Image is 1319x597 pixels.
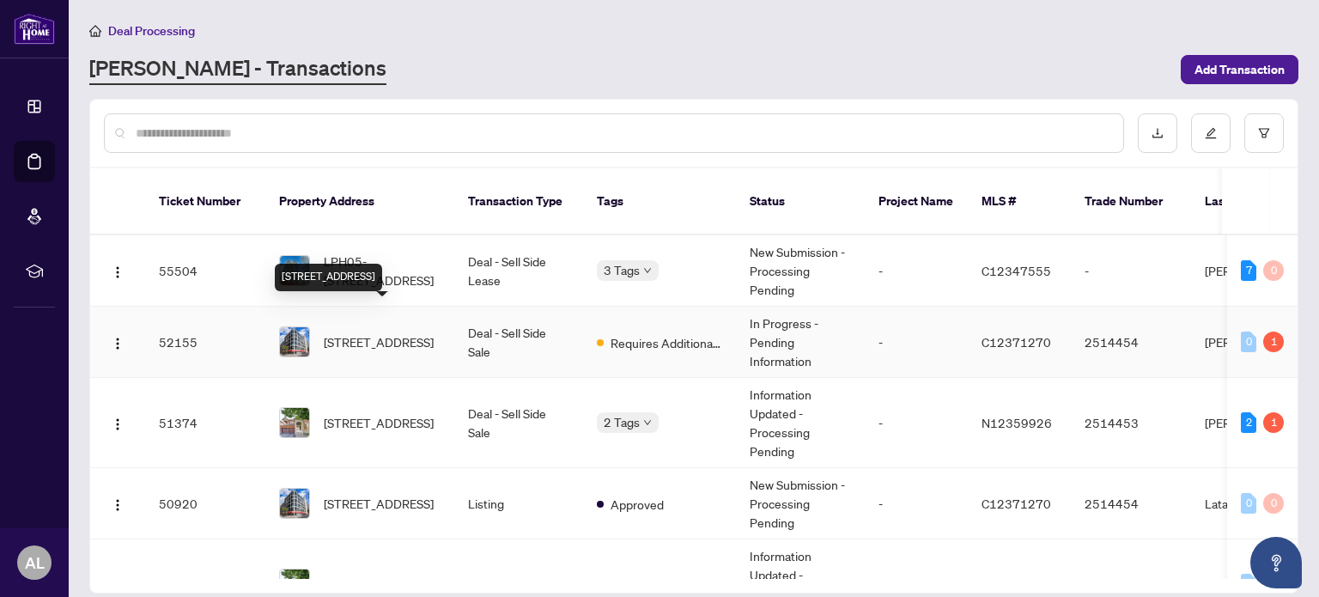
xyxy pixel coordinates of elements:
td: - [865,468,968,539]
td: 51374 [145,378,265,468]
span: Approved [611,576,664,594]
td: Deal - Sell Side Sale [454,378,583,468]
span: download [1152,127,1164,139]
span: C12347555 [982,263,1051,278]
div: 0 [1241,332,1256,352]
img: Logo [111,417,125,431]
span: down [643,418,652,427]
td: - [1071,235,1191,307]
td: 2514454 [1071,307,1191,378]
span: Deal Processing [108,23,195,39]
img: thumbnail-img [280,489,309,518]
span: C12371270 [982,334,1051,350]
td: Listing [454,468,583,539]
div: 0 [1241,493,1256,514]
span: Requires Additional Docs [611,333,722,352]
button: Logo [104,328,131,356]
td: 50920 [145,468,265,539]
button: filter [1244,113,1284,153]
img: Logo [111,265,125,279]
span: edit [1205,127,1217,139]
th: Property Address [265,168,454,235]
div: [STREET_ADDRESS] [275,264,382,291]
div: 0 [1263,260,1284,281]
span: [STREET_ADDRESS] [324,494,434,513]
span: home [89,25,101,37]
td: Deal - Sell Side Lease [454,235,583,307]
th: Tags [583,168,736,235]
button: Logo [104,490,131,517]
th: Status [736,168,865,235]
td: New Submission - Processing Pending [736,468,865,539]
td: 55504 [145,235,265,307]
span: filter [1258,127,1270,139]
span: [STREET_ADDRESS] [324,332,434,351]
td: New Submission - Processing Pending [736,235,865,307]
button: edit [1191,113,1231,153]
td: 52155 [145,307,265,378]
span: LPH05-[STREET_ADDRESS] [324,252,441,289]
img: thumbnail-img [280,256,309,285]
td: Deal - Sell Side Sale [454,307,583,378]
span: Approved [611,495,664,514]
td: In Progress - Pending Information [736,307,865,378]
img: Logo [111,498,125,512]
td: - [865,307,968,378]
span: 3 Tags [604,260,640,280]
td: 2514453 [1071,378,1191,468]
img: logo [14,13,55,45]
button: download [1138,113,1177,153]
th: Project Name [865,168,968,235]
button: Add Transaction [1181,55,1298,84]
td: - [865,378,968,468]
td: Information Updated - Processing Pending [736,378,865,468]
div: 7 [1241,260,1256,281]
button: Logo [104,257,131,284]
td: 2514454 [1071,468,1191,539]
img: thumbnail-img [280,327,309,356]
img: thumbnail-img [280,408,309,437]
span: down [643,266,652,275]
span: AL [25,551,45,575]
button: Open asap [1250,537,1302,588]
div: 0 [1241,574,1256,594]
span: [STREET_ADDRESS] [324,575,434,594]
span: C12371270 [982,496,1051,511]
th: Transaction Type [454,168,583,235]
td: - [865,235,968,307]
span: 2 Tags [604,412,640,432]
div: 1 [1263,412,1284,433]
span: N12359926 [982,415,1052,430]
th: Trade Number [1071,168,1191,235]
a: [PERSON_NAME] - Transactions [89,54,386,85]
th: Ticket Number [145,168,265,235]
th: MLS # [968,168,1071,235]
div: 2 [1241,412,1256,433]
span: [STREET_ADDRESS] [324,413,434,432]
span: N12359926 [982,576,1052,592]
span: Add Transaction [1194,56,1285,83]
div: 1 [1263,332,1284,352]
img: Logo [111,337,125,350]
button: Logo [104,409,131,436]
div: 0 [1263,493,1284,514]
